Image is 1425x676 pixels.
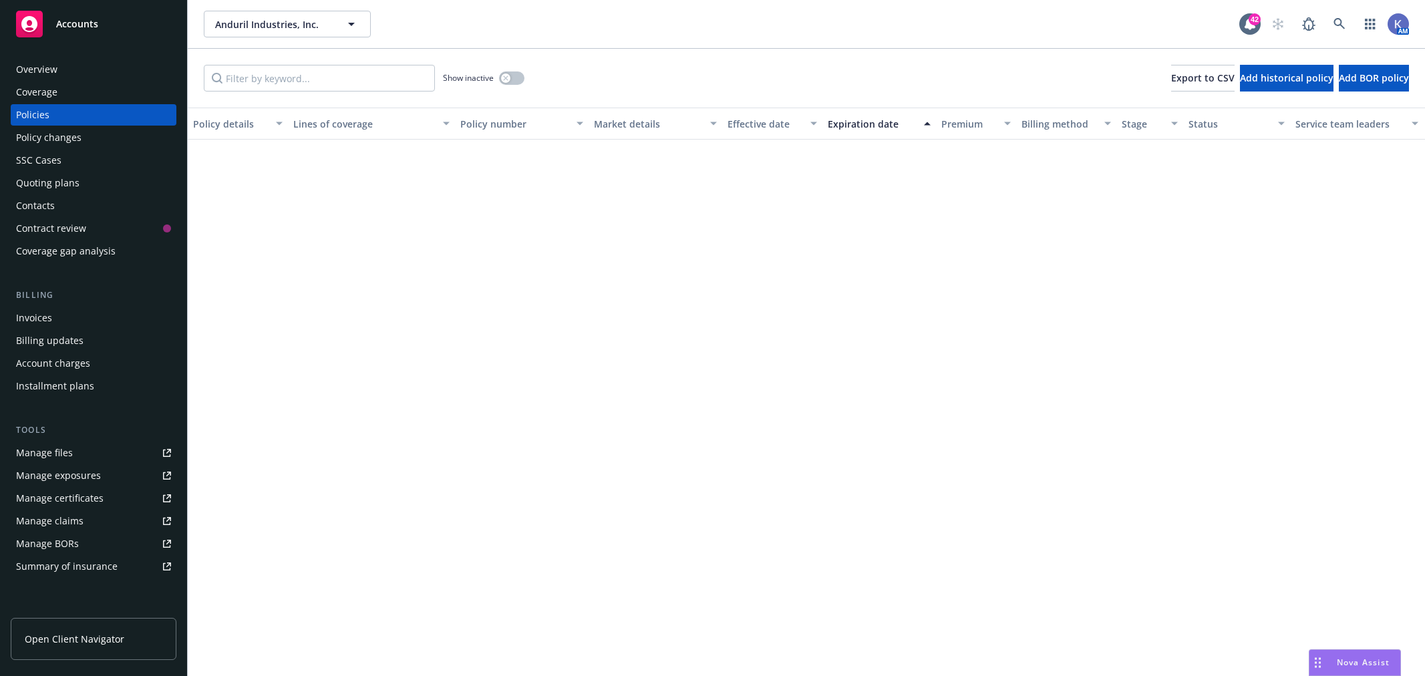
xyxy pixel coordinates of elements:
[16,510,84,532] div: Manage claims
[1189,117,1270,131] div: Status
[11,424,176,437] div: Tools
[293,117,435,131] div: Lines of coverage
[11,127,176,148] a: Policy changes
[11,442,176,464] a: Manage files
[11,218,176,239] a: Contract review
[16,150,61,171] div: SSC Cases
[1326,11,1353,37] a: Search
[16,59,57,80] div: Overview
[11,289,176,302] div: Billing
[1122,117,1163,131] div: Stage
[193,117,268,131] div: Policy details
[936,108,1016,140] button: Premium
[722,108,822,140] button: Effective date
[11,488,176,509] a: Manage certificates
[1171,65,1235,92] button: Export to CSV
[16,307,52,329] div: Invoices
[16,240,116,262] div: Coverage gap analysis
[11,150,176,171] a: SSC Cases
[1021,117,1096,131] div: Billing method
[204,11,371,37] button: Anduril Industries, Inc.
[1295,117,1404,131] div: Service team leaders
[16,488,104,509] div: Manage certificates
[11,375,176,397] a: Installment plans
[11,240,176,262] a: Coverage gap analysis
[1388,13,1409,35] img: photo
[1339,65,1409,92] button: Add BOR policy
[460,117,569,131] div: Policy number
[16,104,49,126] div: Policies
[11,172,176,194] a: Quoting plans
[594,117,702,131] div: Market details
[455,108,589,140] button: Policy number
[1295,11,1322,37] a: Report a Bug
[1116,108,1183,140] button: Stage
[25,632,124,646] span: Open Client Navigator
[828,117,916,131] div: Expiration date
[1337,657,1390,668] span: Nova Assist
[56,19,98,29] span: Accounts
[16,172,80,194] div: Quoting plans
[728,117,802,131] div: Effective date
[16,353,90,374] div: Account charges
[16,556,118,577] div: Summary of insurance
[443,72,494,83] span: Show inactive
[16,127,82,148] div: Policy changes
[11,330,176,351] a: Billing updates
[589,108,722,140] button: Market details
[215,17,331,31] span: Anduril Industries, Inc.
[11,307,176,329] a: Invoices
[11,510,176,532] a: Manage claims
[1309,649,1401,676] button: Nova Assist
[16,375,94,397] div: Installment plans
[1240,71,1333,84] span: Add historical policy
[16,442,73,464] div: Manage files
[11,5,176,43] a: Accounts
[1265,11,1291,37] a: Start snowing
[204,65,435,92] input: Filter by keyword...
[1339,71,1409,84] span: Add BOR policy
[16,330,84,351] div: Billing updates
[941,117,996,131] div: Premium
[1309,650,1326,675] div: Drag to move
[11,533,176,554] a: Manage BORs
[1183,108,1290,140] button: Status
[1240,65,1333,92] button: Add historical policy
[16,81,57,103] div: Coverage
[11,556,176,577] a: Summary of insurance
[11,465,176,486] a: Manage exposures
[822,108,936,140] button: Expiration date
[11,604,176,617] div: Analytics hub
[1290,108,1424,140] button: Service team leaders
[16,218,86,239] div: Contract review
[1171,71,1235,84] span: Export to CSV
[11,104,176,126] a: Policies
[188,108,288,140] button: Policy details
[11,81,176,103] a: Coverage
[16,533,79,554] div: Manage BORs
[16,465,101,486] div: Manage exposures
[16,195,55,216] div: Contacts
[1357,11,1384,37] a: Switch app
[288,108,455,140] button: Lines of coverage
[11,195,176,216] a: Contacts
[1016,108,1116,140] button: Billing method
[11,59,176,80] a: Overview
[11,353,176,374] a: Account charges
[1249,13,1261,25] div: 42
